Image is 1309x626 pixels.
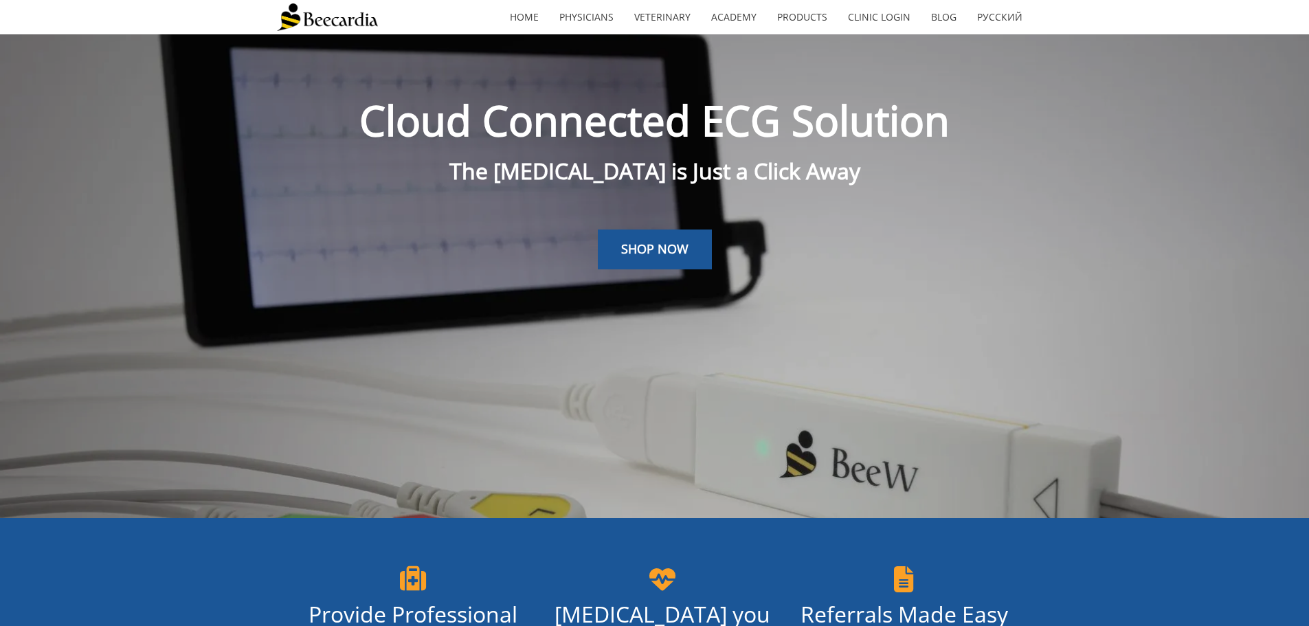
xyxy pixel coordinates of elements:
[500,1,549,33] a: home
[767,1,838,33] a: Products
[921,1,967,33] a: Blog
[701,1,767,33] a: Academy
[598,230,712,269] a: SHOP NOW
[621,241,689,257] span: SHOP NOW
[277,3,378,31] img: Beecardia
[549,1,624,33] a: Physicians
[967,1,1033,33] a: Русский
[359,92,950,148] span: Cloud Connected ECG Solution
[624,1,701,33] a: Veterinary
[838,1,921,33] a: Clinic Login
[449,156,860,186] span: The [MEDICAL_DATA] is Just a Click Away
